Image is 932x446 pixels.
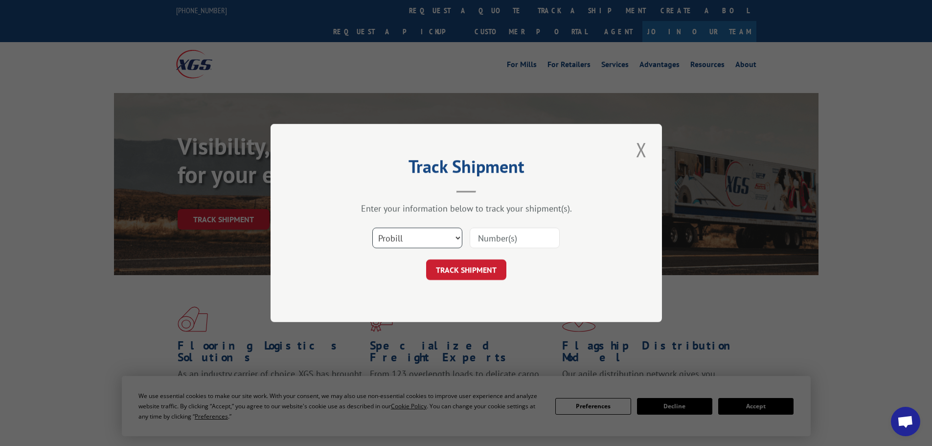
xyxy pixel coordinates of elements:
[319,160,613,178] h2: Track Shipment
[891,407,920,436] a: Open chat
[426,259,506,280] button: TRACK SHIPMENT
[633,136,650,163] button: Close modal
[470,228,560,248] input: Number(s)
[319,203,613,214] div: Enter your information below to track your shipment(s).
